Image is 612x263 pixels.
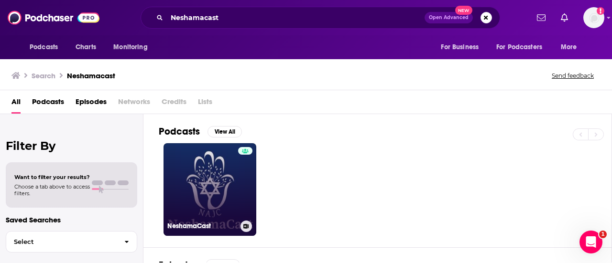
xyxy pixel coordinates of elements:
[11,94,21,114] a: All
[113,41,147,54] span: Monitoring
[549,72,597,80] button: Send feedback
[425,12,473,23] button: Open AdvancedNew
[6,139,137,153] h2: Filter By
[164,143,256,236] a: NeshamaCast
[107,38,160,56] button: open menu
[32,71,55,80] h3: Search
[490,38,556,56] button: open menu
[583,7,604,28] button: Show profile menu
[599,231,607,238] span: 1
[583,7,604,28] span: Logged in as LBraverman
[441,41,479,54] span: For Business
[76,41,96,54] span: Charts
[32,94,64,114] a: Podcasts
[167,10,425,25] input: Search podcasts, credits, & more...
[6,239,117,245] span: Select
[162,94,186,114] span: Credits
[208,126,242,137] button: View All
[429,15,469,20] span: Open Advanced
[6,231,137,252] button: Select
[69,38,102,56] a: Charts
[14,183,90,197] span: Choose a tab above to access filters.
[159,126,200,137] h2: Podcasts
[533,10,549,26] a: Show notifications dropdown
[455,6,472,15] span: New
[561,41,577,54] span: More
[597,7,604,15] svg: Add a profile image
[159,126,242,137] a: PodcastsView All
[8,9,99,27] img: Podchaser - Follow, Share and Rate Podcasts
[118,94,150,114] span: Networks
[198,94,212,114] span: Lists
[76,94,107,114] a: Episodes
[141,7,500,29] div: Search podcasts, credits, & more...
[167,222,237,230] h3: NeshamaCast
[434,38,491,56] button: open menu
[23,38,70,56] button: open menu
[6,215,137,224] p: Saved Searches
[496,41,542,54] span: For Podcasters
[67,71,115,80] h3: Neshamacast
[557,10,572,26] a: Show notifications dropdown
[583,7,604,28] img: User Profile
[554,38,589,56] button: open menu
[30,41,58,54] span: Podcasts
[14,174,90,180] span: Want to filter your results?
[579,231,602,253] iframe: Intercom live chat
